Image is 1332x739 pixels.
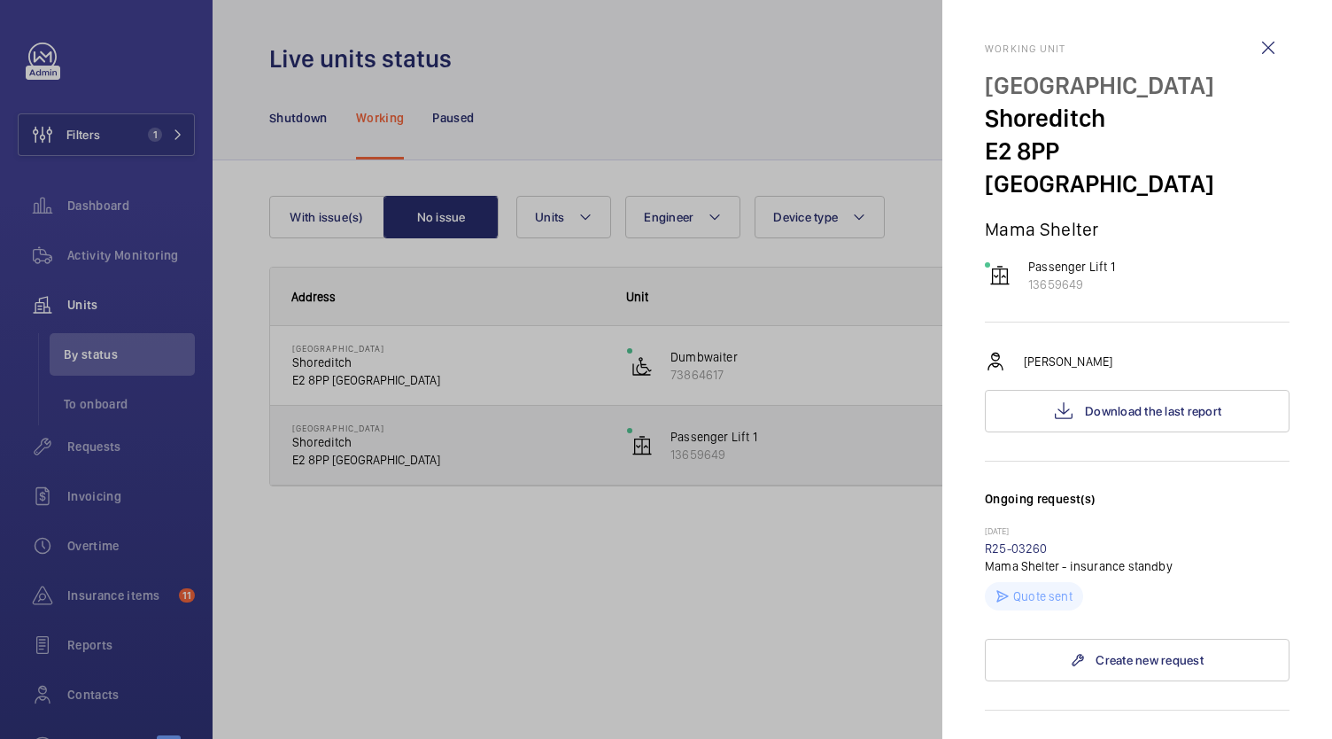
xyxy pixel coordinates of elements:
p: [DATE] [985,525,1289,540]
p: Mama Shelter [985,218,1289,240]
p: Shoreditch [985,102,1289,135]
p: [GEOGRAPHIC_DATA] [985,69,1289,102]
p: [PERSON_NAME] [1024,353,1112,370]
button: Download the last report [985,390,1289,432]
p: Passenger Lift 1 [1028,258,1115,276]
p: Mama Shelter - insurance standby [985,557,1289,575]
p: Quote sent [1013,587,1073,605]
p: 13659649 [1028,276,1115,293]
span: Download the last report [1085,404,1221,418]
a: Create new request [985,639,1289,681]
h3: Ongoing request(s) [985,490,1289,525]
img: elevator.svg [989,265,1011,286]
p: E2 8PP [GEOGRAPHIC_DATA] [985,135,1289,200]
a: R25-03260 [985,541,1048,556]
h2: Working unit [985,43,1289,55]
